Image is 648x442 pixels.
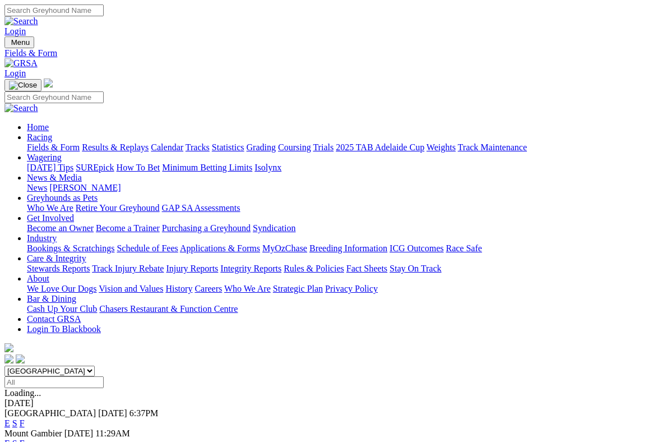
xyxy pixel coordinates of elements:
[4,91,104,103] input: Search
[4,26,26,36] a: Login
[82,142,149,152] a: Results & Replays
[27,284,644,294] div: About
[162,203,240,213] a: GAP SA Assessments
[11,38,30,47] span: Menu
[117,163,160,172] a: How To Bet
[27,142,644,153] div: Racing
[165,284,192,293] a: History
[336,142,424,152] a: 2025 TAB Adelaide Cup
[27,203,73,213] a: Who We Are
[27,264,644,274] div: Care & Integrity
[9,81,37,90] img: Close
[186,142,210,152] a: Tracks
[446,243,482,253] a: Race Safe
[27,314,81,324] a: Contact GRSA
[27,183,644,193] div: News & Media
[224,284,271,293] a: Who We Are
[27,324,101,334] a: Login To Blackbook
[49,183,121,192] a: [PERSON_NAME]
[27,284,96,293] a: We Love Our Dogs
[4,343,13,352] img: logo-grsa-white.png
[346,264,387,273] a: Fact Sheets
[27,142,80,152] a: Fields & Form
[4,79,41,91] button: Toggle navigation
[4,429,62,438] span: Mount Gambier
[313,142,334,152] a: Trials
[4,103,38,113] img: Search
[99,284,163,293] a: Vision and Values
[27,254,86,263] a: Care & Integrity
[284,264,344,273] a: Rules & Policies
[4,48,644,58] a: Fields & Form
[4,16,38,26] img: Search
[4,68,26,78] a: Login
[4,398,644,408] div: [DATE]
[27,203,644,213] div: Greyhounds as Pets
[20,418,25,428] a: F
[247,142,276,152] a: Grading
[390,264,441,273] a: Stay On Track
[427,142,456,152] a: Weights
[76,203,160,213] a: Retire Your Greyhound
[27,233,57,243] a: Industry
[4,58,38,68] img: GRSA
[27,163,644,173] div: Wagering
[212,142,244,152] a: Statistics
[27,264,90,273] a: Stewards Reports
[4,354,13,363] img: facebook.svg
[27,304,97,314] a: Cash Up Your Club
[27,153,62,162] a: Wagering
[325,284,378,293] a: Privacy Policy
[92,264,164,273] a: Track Injury Rebate
[27,304,644,314] div: Bar & Dining
[195,284,222,293] a: Careers
[180,243,260,253] a: Applications & Forms
[27,213,74,223] a: Get Involved
[98,408,127,418] span: [DATE]
[166,264,218,273] a: Injury Reports
[390,243,443,253] a: ICG Outcomes
[99,304,238,314] a: Chasers Restaurant & Function Centre
[4,408,96,418] span: [GEOGRAPHIC_DATA]
[27,163,73,172] a: [DATE] Tips
[4,388,41,398] span: Loading...
[273,284,323,293] a: Strategic Plan
[262,243,307,253] a: MyOzChase
[27,274,49,283] a: About
[162,223,251,233] a: Purchasing a Greyhound
[278,142,311,152] a: Coursing
[129,408,159,418] span: 6:37PM
[96,223,160,233] a: Become a Trainer
[458,142,527,152] a: Track Maintenance
[12,418,17,428] a: S
[27,294,76,303] a: Bar & Dining
[253,223,295,233] a: Syndication
[44,79,53,88] img: logo-grsa-white.png
[4,418,10,428] a: E
[76,163,114,172] a: SUREpick
[27,243,114,253] a: Bookings & Scratchings
[162,163,252,172] a: Minimum Betting Limits
[27,173,82,182] a: News & Media
[27,223,94,233] a: Become an Owner
[4,4,104,16] input: Search
[27,122,49,132] a: Home
[4,36,34,48] button: Toggle navigation
[117,243,178,253] a: Schedule of Fees
[151,142,183,152] a: Calendar
[254,163,281,172] a: Isolynx
[27,223,644,233] div: Get Involved
[220,264,281,273] a: Integrity Reports
[64,429,94,438] span: [DATE]
[4,376,104,388] input: Select date
[27,183,47,192] a: News
[309,243,387,253] a: Breeding Information
[95,429,130,438] span: 11:29AM
[16,354,25,363] img: twitter.svg
[27,132,52,142] a: Racing
[27,193,98,202] a: Greyhounds as Pets
[27,243,644,254] div: Industry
